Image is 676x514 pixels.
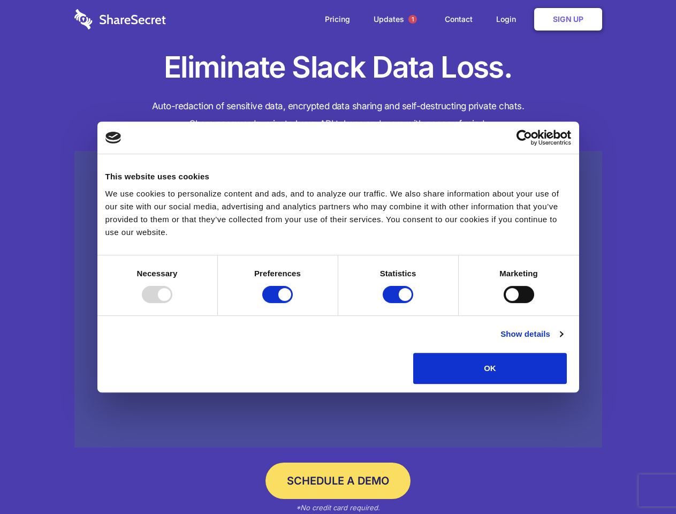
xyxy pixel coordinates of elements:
h1: Eliminate Slack Data Loss. [74,48,602,87]
a: Sign Up [534,8,602,31]
img: logo [105,132,121,143]
a: Contact [434,3,483,36]
em: *No credit card required. [296,503,380,512]
strong: Preferences [254,269,301,278]
div: We use cookies to personalize content and ads, and to analyze our traffic. We also share informat... [105,187,571,239]
a: Pricing [314,3,361,36]
h4: Auto-redaction of sensitive data, encrypted data sharing and self-destructing private chats. Shar... [74,97,602,133]
a: Usercentrics Cookiebot - opens in a new window [477,130,571,146]
strong: Statistics [380,269,416,278]
a: Show details [500,328,563,341]
button: OK [413,353,567,384]
a: Wistia video thumbnail [74,151,602,448]
img: logo-wordmark-white-trans-d4663122ce5f474addd5e946df7df03e33cb6a1c49d2221995e7729f52c070b2.svg [74,9,166,29]
strong: Necessary [137,269,178,278]
a: Login [485,3,532,36]
a: Schedule a Demo [265,463,411,499]
div: This website uses cookies [105,170,571,183]
span: 1 [408,15,417,24]
strong: Marketing [499,269,538,278]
